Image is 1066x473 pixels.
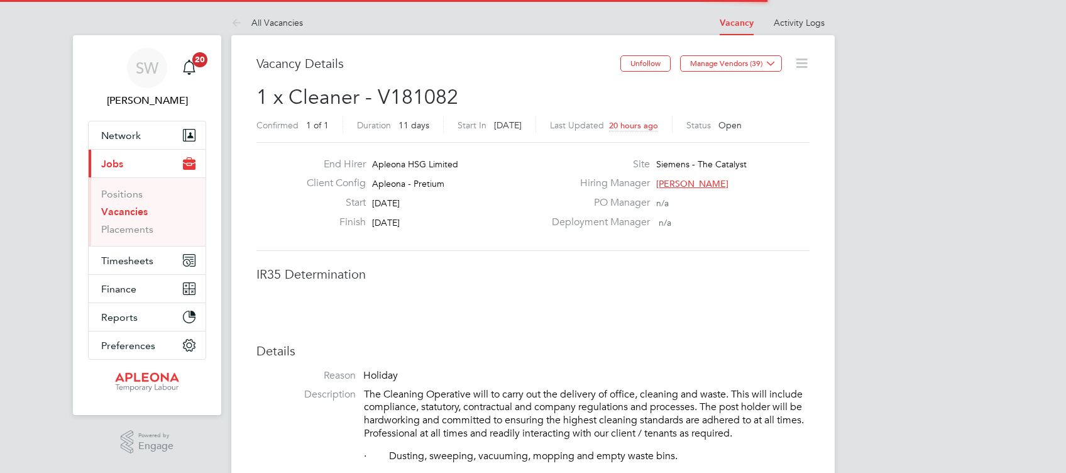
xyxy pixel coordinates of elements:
a: Vacancy [720,18,754,28]
a: All Vacancies [231,17,303,28]
span: Apleona HSG Limited [372,159,458,170]
label: Reason [256,369,356,382]
label: Hiring Manager [544,177,650,190]
img: apleona-logo-retina.png [115,372,179,392]
span: 20 [192,52,207,67]
span: Siemens - The Catalyst [656,159,747,170]
label: Deployment Manager [544,216,650,229]
label: PO Manager [544,196,650,209]
button: Jobs [89,150,206,177]
span: Open [718,120,742,131]
span: [DATE] [372,217,400,228]
h3: Vacancy Details [256,55,620,72]
div: Jobs [89,177,206,246]
span: [DATE] [372,198,400,209]
label: Client Config [297,177,366,190]
label: Confirmed [256,120,299,131]
span: [DATE] [494,120,522,131]
span: 1 of 1 [306,120,329,131]
p: The Cleaning Operative will to carry out the delivery of office, cleaning and waste. This will in... [364,388,810,440]
span: Engage [138,441,173,452]
label: Finish [297,216,366,229]
a: Positions [101,188,143,200]
a: Go to home page [88,372,206,392]
span: n/a [656,198,669,209]
span: Apleona - Pretium [372,178,444,189]
p: · Dusting, sweeping, vacuuming, mopping and empty waste bins. [364,450,810,463]
a: 20 [177,48,202,88]
a: Placements [101,223,153,235]
h3: Details [256,343,810,359]
a: Activity Logs [774,17,825,28]
button: Finance [89,275,206,303]
label: Last Updated [550,120,604,131]
span: 11 days [398,120,429,131]
button: Network [89,121,206,149]
button: Preferences [89,331,206,359]
span: 20 hours ago [609,120,658,131]
span: 1 x Cleaner - V181082 [256,85,458,109]
label: Status [686,120,711,131]
span: [PERSON_NAME] [656,178,728,189]
label: Start In [458,120,486,131]
label: End Hirer [297,158,366,171]
label: Duration [357,120,391,131]
a: Vacancies [101,206,148,218]
button: Unfollow [620,55,671,72]
span: Holiday [363,369,398,382]
span: Jobs [101,158,123,170]
span: Finance [101,283,136,295]
a: SW[PERSON_NAME] [88,48,206,108]
span: Simon Ward [88,93,206,108]
nav: Main navigation [73,35,221,415]
span: Powered by [138,430,173,441]
span: Timesheets [101,255,153,267]
a: Powered byEngage [121,430,174,454]
label: Start [297,196,366,209]
span: Preferences [101,340,155,352]
span: n/a [659,217,671,228]
button: Manage Vendors (39) [680,55,782,72]
label: Site [544,158,650,171]
h3: IR35 Determination [256,266,810,282]
button: Reports [89,303,206,331]
button: Timesheets [89,247,206,274]
span: SW [136,60,158,76]
span: Network [101,130,141,142]
label: Description [256,388,356,401]
span: Reports [101,311,138,323]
